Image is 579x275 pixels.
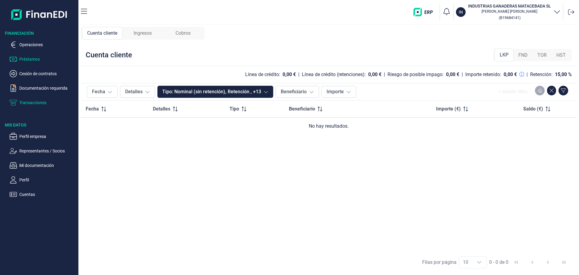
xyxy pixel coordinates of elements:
div: 0,00 € [446,72,459,78]
p: Préstamos [19,56,76,63]
div: 0,00 € [283,72,296,78]
button: First Page [509,255,524,270]
div: Choose [472,257,486,268]
button: Last Page [557,255,571,270]
p: Representantes / Socios [19,147,76,155]
div: 0,00 € [368,72,381,78]
button: Perfil [10,176,76,184]
span: Tipo [229,105,239,113]
button: Documentación requerida [10,85,76,92]
span: Cuenta cliente [87,30,117,37]
span: HST [556,52,566,59]
div: 0,00 € [504,72,517,78]
p: Mi documentación [19,162,76,169]
div: Línea de crédito (retenciones): [302,72,366,78]
div: HST [552,49,571,61]
button: Previous Page [525,255,539,270]
p: Perfil [19,176,76,184]
span: Ingresos [134,30,152,37]
span: Saldo (€) [523,105,543,113]
button: Transacciones [10,99,76,106]
div: | [462,71,463,78]
div: Retención: [530,72,552,78]
button: Mi documentación [10,162,76,169]
span: FND [518,52,528,59]
span: Detalles [153,105,170,113]
span: TOR [537,52,547,59]
div: No hay resultados. [86,123,572,130]
div: Línea de crédito: [245,72,280,78]
div: TOR [533,49,552,61]
div: Riesgo de posible impago: [388,72,444,78]
div: Cuenta cliente [86,50,132,60]
span: LKP [500,51,508,59]
button: Cuentas [10,191,76,198]
div: Cuenta cliente [82,27,122,40]
button: Cesión de contratos [10,70,76,77]
small: Copiar cif [499,15,520,20]
button: Detalles [120,86,155,98]
p: Cuentas [19,191,76,198]
button: Fecha [87,86,118,98]
p: Documentación requerida [19,85,76,92]
div: | [384,71,385,78]
div: | [298,71,299,78]
button: Operaciones [10,41,76,48]
span: 0 - 0 de 0 [489,260,508,265]
button: Next Page [541,255,555,270]
div: | [527,71,528,78]
button: ININDUSTRIAS GANADERAS MATACEBADA SL[PERSON_NAME] [PERSON_NAME](B19684141) [456,3,561,21]
div: 15,00 % [555,72,572,78]
img: erp [413,8,437,16]
button: Perfil empresa [10,133,76,140]
p: Operaciones [19,41,76,48]
button: Representantes / Socios [10,147,76,155]
span: Cobros [176,30,191,37]
div: Importe retenido: [465,72,501,78]
p: Transacciones [19,99,76,106]
button: Tipo: Nominal (sin retención), Retención , +13 [157,86,273,98]
div: LKP [495,49,514,61]
p: Perfil empresa [19,133,76,140]
div: Cobros [163,27,203,40]
div: Filas por página [422,259,457,266]
div: FND [514,49,533,61]
button: Préstamos [10,56,76,63]
span: Fecha [86,105,99,113]
span: Importe (€) [436,105,461,113]
p: Cesión de contratos [19,70,76,77]
h3: INDUSTRIAS GANADERAS MATACEBADA SL [468,3,551,9]
p: [PERSON_NAME] [PERSON_NAME] [468,9,551,14]
div: Ingresos [122,27,163,40]
p: IN [459,9,463,15]
button: Beneficiario [276,86,319,98]
span: Beneficiario [289,105,315,113]
button: Importe [321,86,356,98]
img: Logo de aplicación [11,5,68,24]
